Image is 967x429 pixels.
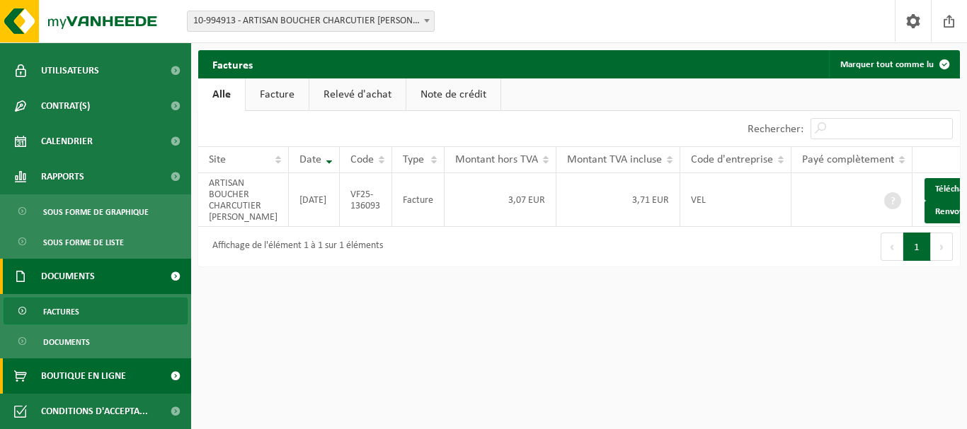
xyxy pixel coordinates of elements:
[205,234,383,259] div: Affichage de l'élément 1 à 1 sur 1 éléments
[931,233,953,261] button: Next
[903,233,931,261] button: 1
[340,173,392,227] td: VF25-136093
[392,173,445,227] td: Facture
[748,124,803,135] label: Rechercher:
[188,11,434,31] span: 10-994913 - ARTISAN BOUCHER CHARCUTIER MYRIAM DELHAYE - XHENDELESSE
[829,50,959,78] button: Marquer tout comme lu
[43,329,90,355] span: Documents
[198,173,289,227] td: ARTISAN BOUCHER CHARCUTIER [PERSON_NAME]
[4,198,188,225] a: Sous forme de graphique
[680,173,791,227] td: VEL
[406,78,500,111] a: Note de crédit
[246,78,309,111] a: Facture
[4,228,188,255] a: Sous forme de liste
[881,233,903,261] button: Previous
[41,394,148,429] span: Conditions d'accepta...
[4,328,188,355] a: Documents
[403,154,424,165] span: Type
[4,298,188,324] a: Factures
[187,11,435,32] span: 10-994913 - ARTISAN BOUCHER CHARCUTIER MYRIAM DELHAYE - XHENDELESSE
[289,173,340,227] td: [DATE]
[691,154,773,165] span: Code d'entreprise
[445,173,556,227] td: 3,07 EUR
[455,154,538,165] span: Montant hors TVA
[43,229,124,256] span: Sous forme de liste
[309,78,406,111] a: Relevé d'achat
[41,53,99,88] span: Utilisateurs
[41,159,84,194] span: Rapports
[198,78,245,111] a: Alle
[41,358,126,394] span: Boutique en ligne
[41,124,93,159] span: Calendrier
[556,173,680,227] td: 3,71 EUR
[802,154,894,165] span: Payé complètement
[198,50,267,78] h2: Factures
[209,154,226,165] span: Site
[43,199,149,225] span: Sous forme de graphique
[567,154,662,165] span: Montant TVA incluse
[41,259,95,294] span: Documents
[41,88,90,124] span: Contrat(s)
[43,298,79,325] span: Factures
[299,154,321,165] span: Date
[350,154,374,165] span: Code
